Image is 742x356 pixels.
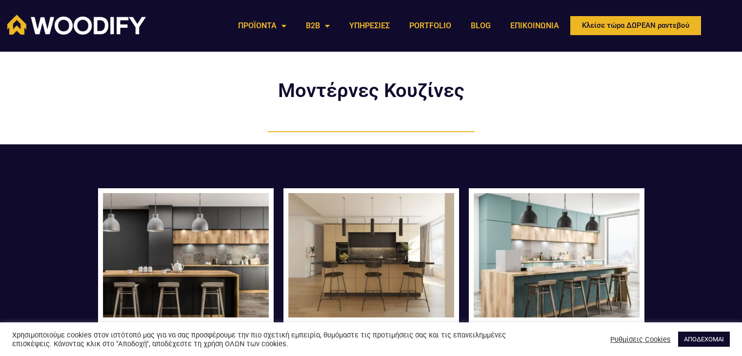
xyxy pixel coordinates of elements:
[228,15,296,37] a: ΠΡΟΪΟΝΤΑ
[254,81,488,100] h2: Μοντέρνες Κουζίνες
[12,331,515,348] div: Χρησιμοποιούμε cookies στον ιστότοπό μας για να σας προσφέρουμε την πιο σχετική εμπειρία, θυμόμασ...
[340,15,400,37] a: ΥΠΗΡΕΣΙΕΣ
[582,22,689,29] span: Κλείσε τώρα ΔΩΡΕΑΝ ραντεβού
[228,15,569,37] nav: Menu
[288,193,454,324] a: Arashi κουζίνα
[678,332,730,347] a: ΑΠΟΔΕΧΟΜΑΙ
[103,193,269,324] a: Anakena κουζίνα
[400,15,461,37] a: PORTFOLIO
[610,335,671,344] a: Ρυθμίσεις Cookies
[501,15,569,37] a: ΕΠΙΚΟΙΝΩΝΙΑ
[569,15,702,37] a: Κλείσε τώρα ΔΩΡΕΑΝ ραντεβού
[461,15,501,37] a: BLOG
[7,15,146,35] img: Woodify
[296,15,340,37] a: B2B
[474,193,640,324] a: CUSTOM-ΕΠΙΠΛΑ-ΚΟΥΖΙΝΑΣ-BEIBU-ΣΕ-ΠΡΑΣΙΝΟ-ΧΡΩΜΑ-ΜΕ-ΞΥΛΟ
